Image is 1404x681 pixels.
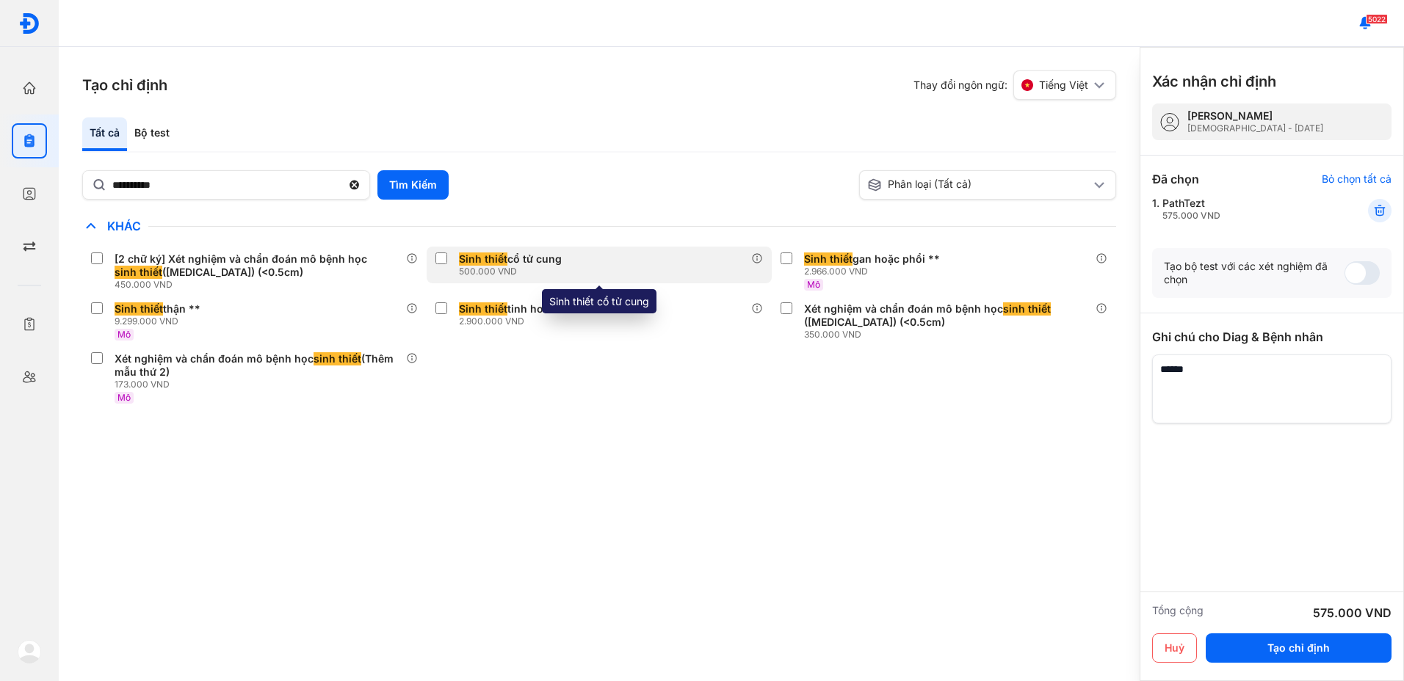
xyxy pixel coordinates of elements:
div: Bộ test [127,117,177,151]
div: 575.000 VND [1162,210,1220,222]
span: Tiếng Việt [1039,79,1088,92]
div: 500.000 VND [459,266,568,277]
div: Ghi chú cho Diag & Bệnh nhân [1152,328,1392,346]
img: logo [18,640,41,663]
span: Mô [117,392,131,403]
div: 2.900.000 VND [459,316,562,327]
div: Xét nghiệm và chẩn đoán mô bệnh học (Thêm mẫu thứ 2) [115,352,400,379]
div: Xét nghiệm và chẩn đoán mô bệnh học ([MEDICAL_DATA]) (<0.5cm) [804,302,1090,329]
button: Tìm Kiếm [377,170,449,200]
button: Tạo chỉ định [1206,633,1392,663]
div: Tất cả [82,117,127,151]
span: Mô [117,329,131,340]
div: cổ tử cung [459,252,562,266]
div: gan hoặc phổi ** [804,252,940,266]
div: 173.000 VND [115,379,406,390]
span: sinh thiết [314,352,361,365]
div: 450.000 VND [115,279,406,291]
span: Sinh thiết [459,302,507,316]
div: 2.966.000 VND [804,266,946,277]
div: Tạo bộ test với các xét nghiệm đã chọn [1164,260,1345,286]
div: 9.299.000 VND [115,316,206,327]
div: [2 chữ ký] Xét nghiệm và chẩn đoán mô bệnh học ([MEDICAL_DATA]) (<0.5cm) [115,252,400,279]
div: 350.000 VND [804,329,1096,340]
span: sinh thiết [1003,302,1051,316]
div: Tổng cộng [1152,604,1204,622]
div: [PERSON_NAME] [1187,109,1323,123]
span: Sinh thiết [115,302,163,316]
div: PathTezt [1162,197,1220,222]
h3: Tạo chỉ định [82,75,167,95]
span: sinh thiết [115,266,162,279]
span: Khác [100,219,148,233]
img: logo [18,12,40,34]
div: tinh hoàn [459,302,556,316]
span: Sinh thiết [459,252,507,266]
div: Đã chọn [1152,170,1199,188]
h3: Xác nhận chỉ định [1152,71,1276,92]
div: 1. [1152,197,1332,222]
div: Thay đổi ngôn ngữ: [913,70,1116,100]
div: 575.000 VND [1313,604,1392,622]
span: Sinh thiết [804,252,853,266]
span: Mô [807,279,820,290]
button: Huỷ [1152,633,1197,663]
div: Phân loại (Tất cả) [867,178,1090,192]
div: Bỏ chọn tất cả [1322,172,1392,186]
div: [DEMOGRAPHIC_DATA] - [DATE] [1187,123,1323,134]
span: 5022 [1366,14,1388,24]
